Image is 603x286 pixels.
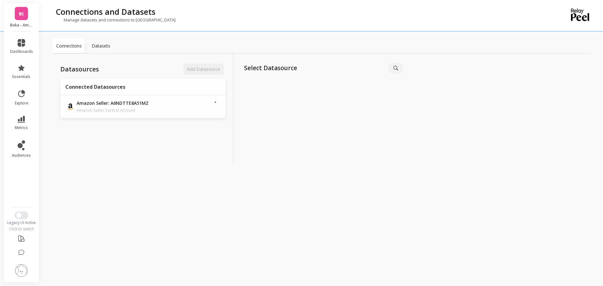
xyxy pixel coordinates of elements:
[4,220,39,225] div: Legacy UI Active
[15,101,28,106] span: explore
[388,63,403,74] input: Search for a source...
[56,43,82,49] p: Connections
[65,84,125,90] p: Connected Datasources
[56,6,155,17] p: Connections and Datasets
[4,227,39,232] div: Click to switch
[77,100,165,107] p: Amazon Seller: A6NDTTE8A51MZ
[15,264,28,277] img: profile picture
[19,10,24,17] span: B(
[12,74,30,79] span: essentials
[10,49,33,54] span: dashboards
[77,107,165,113] p: Amazon Seller Central Account
[12,153,31,158] span: audiences
[53,17,176,23] p: Manage datasets and connections to [GEOGRAPHIC_DATA]
[67,103,74,110] img: api.amazon.svg
[15,125,28,130] span: metrics
[10,23,33,28] p: Boka - Amazon (Essor)
[14,211,28,219] button: Switch to New UI
[92,43,110,49] p: Datasets
[60,65,99,74] p: Datasources
[244,64,308,73] p: Select Datasource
